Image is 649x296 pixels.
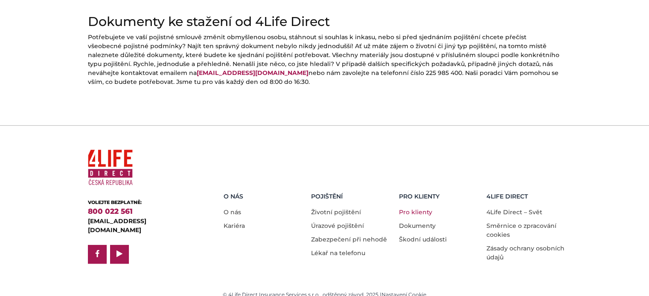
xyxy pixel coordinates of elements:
[197,69,308,77] a: [EMAIL_ADDRESS][DOMAIN_NAME]
[311,193,393,200] h5: Pojištění
[224,222,245,230] a: Kariéra
[224,208,241,216] a: O nás
[224,193,305,200] h5: O nás
[486,193,568,200] h5: 4LIFE DIRECT
[88,33,562,86] p: Potřebujete ve vaší pojistné smlouvě změnit obmyšlenou osobu, stáhnout si souhlas k inkasu, nebo ...
[486,222,556,239] a: Směrnice o zpracování cookies
[311,249,365,257] a: Lékař na telefonu
[399,208,432,216] a: Pro klienty
[486,244,565,261] a: Zásady ochrany osobních údajů
[88,14,562,29] h2: Dokumenty ke stažení od 4Life Direct
[399,236,447,243] a: Škodní události
[311,208,361,216] a: Životní pojištění
[88,146,133,189] img: 4Life Direct Česká republika logo
[88,217,146,234] a: [EMAIL_ADDRESS][DOMAIN_NAME]
[311,222,364,230] a: Úrazové pojištění
[88,199,197,206] div: VOLEJTE BEZPLATNĚ:
[486,208,542,216] a: 4Life Direct – Svět
[311,236,387,243] a: Zabezpečení při nehodě
[88,207,133,216] a: 800 022 561
[399,193,480,200] h5: Pro Klienty
[399,222,436,230] a: Dokumenty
